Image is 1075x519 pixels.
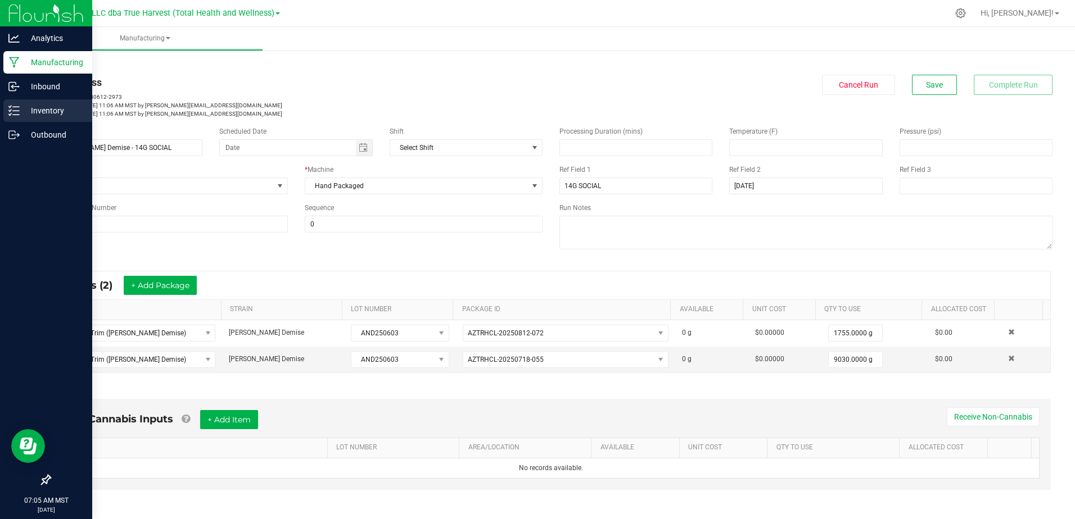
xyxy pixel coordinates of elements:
[219,128,267,135] span: Scheduled Date
[688,329,692,336] span: g
[71,443,323,452] a: ITEMSortable
[305,178,529,194] span: Hand Packaged
[20,31,87,45] p: Analytics
[63,279,124,292] span: Inputs (2)
[229,355,304,363] span: [PERSON_NAME] Demise
[230,305,337,314] a: STRAINSortable
[839,80,878,89] span: Cancel Run
[351,352,435,367] span: AND250603
[356,140,372,156] span: Toggle calendar
[11,429,45,463] iframe: Resource center
[20,80,87,93] p: Inbound
[62,413,173,425] span: Non-Cannabis Inputs
[468,329,544,337] span: AZTRHCL-20250812-072
[682,355,686,363] span: 0
[931,305,990,314] a: Allocated CostSortable
[63,458,1039,478] td: No records available.
[989,80,1038,89] span: Complete Run
[688,355,692,363] span: g
[824,305,917,314] a: QTY TO USESortable
[755,355,784,363] span: $0.00000
[900,166,931,174] span: Ref Field 3
[305,204,334,212] span: Sequence
[59,325,201,341] span: BULK - Trim ([PERSON_NAME] Demise)
[8,105,20,116] inline-svg: Inventory
[124,276,197,295] button: + Add Package
[947,407,1040,426] button: Receive Non-Cannabis
[49,93,543,101] p: MP-20250919180612-2973
[776,443,895,452] a: QTY TO USESortable
[220,140,356,156] input: Date
[752,305,811,314] a: Unit CostSortable
[27,27,263,51] a: Manufacturing
[8,129,20,140] inline-svg: Outbound
[58,325,215,342] span: NO DATA FOUND
[729,128,778,135] span: Temperature (F)
[935,355,952,363] span: $0.00
[390,128,404,135] span: Shift
[20,104,87,117] p: Inventory
[559,128,643,135] span: Processing Duration (mins)
[900,128,941,135] span: Pressure (psi)
[5,495,87,506] p: 07:05 AM MST
[8,33,20,44] inline-svg: Analytics
[5,506,87,514] p: [DATE]
[682,329,686,336] span: 0
[559,166,591,174] span: Ref Field 1
[996,443,1027,452] a: Sortable
[954,8,968,19] div: Manage settings
[935,329,952,336] span: $0.00
[49,75,543,90] div: In Progress
[909,443,983,452] a: Allocated CostSortable
[27,34,263,43] span: Manufacturing
[1003,305,1038,314] a: Sortable
[912,75,957,95] button: Save
[688,443,763,452] a: Unit CostSortable
[200,410,258,429] button: + Add Item
[182,413,190,425] a: Add Non-Cannabis items that were also consumed in the run (e.g. gloves and packaging); Also add N...
[390,139,543,156] span: NO DATA FOUND
[336,443,455,452] a: LOT NUMBERSortable
[351,325,435,341] span: AND250603
[468,356,544,363] span: AZTRHCL-20250718-055
[33,8,274,18] span: DXR FINANCE 4 LLC dba True Harvest (Total Health and Wellness)
[822,75,895,95] button: Cancel Run
[559,204,591,212] span: Run Notes
[390,140,528,156] span: Select Shift
[729,166,761,174] span: Ref Field 2
[680,305,739,314] a: AVAILABLESortable
[981,8,1054,17] span: Hi, [PERSON_NAME]!
[20,56,87,69] p: Manufacturing
[49,101,543,110] p: [DATE] 11:06 AM MST by [PERSON_NAME][EMAIL_ADDRESS][DOMAIN_NAME]
[926,80,943,89] span: Save
[20,128,87,142] p: Outbound
[8,57,20,68] inline-svg: Manufacturing
[308,166,333,174] span: Machine
[60,305,216,314] a: ITEMSortable
[351,305,449,314] a: LOT NUMBERSortable
[462,305,666,314] a: PACKAGE IDSortable
[755,329,784,336] span: $0.00000
[8,81,20,92] inline-svg: Inbound
[600,443,675,452] a: AVAILABLESortable
[468,443,587,452] a: AREA/LOCATIONSortable
[59,352,201,367] span: BULK - Trim ([PERSON_NAME] Demise)
[463,351,669,368] span: NO DATA FOUND
[229,329,304,336] span: [PERSON_NAME] Demise
[50,178,273,194] span: None
[49,110,543,118] p: [DATE] 11:06 AM MST by [PERSON_NAME][EMAIL_ADDRESS][DOMAIN_NAME]
[463,325,669,342] span: NO DATA FOUND
[974,75,1053,95] button: Complete Run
